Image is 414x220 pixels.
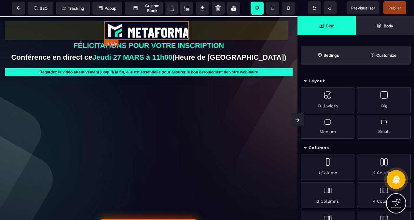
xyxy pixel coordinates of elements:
span: SEO [34,6,48,11]
span: Tracking [62,6,84,11]
div: 1 Column [301,154,354,180]
div: Big [357,87,411,113]
div: 2 Columns [357,154,411,180]
strong: Settings [324,53,339,58]
strong: Customize [376,53,396,58]
span: Settings [301,46,356,65]
span: Open Layer Manager [356,16,414,35]
img: abe9e435164421cb06e33ef15842a39e_e5ef653356713f0d7dd3797ab850248d_Capture_d%E2%80%99e%CC%81cran_2... [105,5,192,24]
span: Popup [99,6,116,11]
strong: Body [384,24,393,28]
div: Full width [301,87,354,113]
text: Conférence en direct ce (Heure de [GEOGRAPHIC_DATA]) [5,35,293,47]
text: FÉLICITATIONS POUR VOTRE INSCRIPTION [5,24,293,35]
span: Publier [388,6,401,10]
div: 3 Columns [301,182,354,208]
span: Open Style Manager [356,46,411,65]
div: Medium [301,116,354,139]
span: Open Blocks [297,16,356,35]
span: Custom Block [128,3,159,13]
span: Screenshot [180,2,193,15]
div: 4 Columns [357,182,411,208]
b: Jeudi 27 MARS à 11h00 [92,37,172,45]
div: Small [357,116,411,139]
text: Regardez la vidéo attentivement jusqu’à la fin, elle est essentielle pour assurer le bon déroulem... [5,52,293,60]
span: View components [165,2,178,15]
div: Layout [297,75,414,87]
div: Columns [297,142,414,154]
span: Preview [347,1,379,14]
span: Previsualiser [351,6,375,10]
strong: Bloc [326,24,334,28]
